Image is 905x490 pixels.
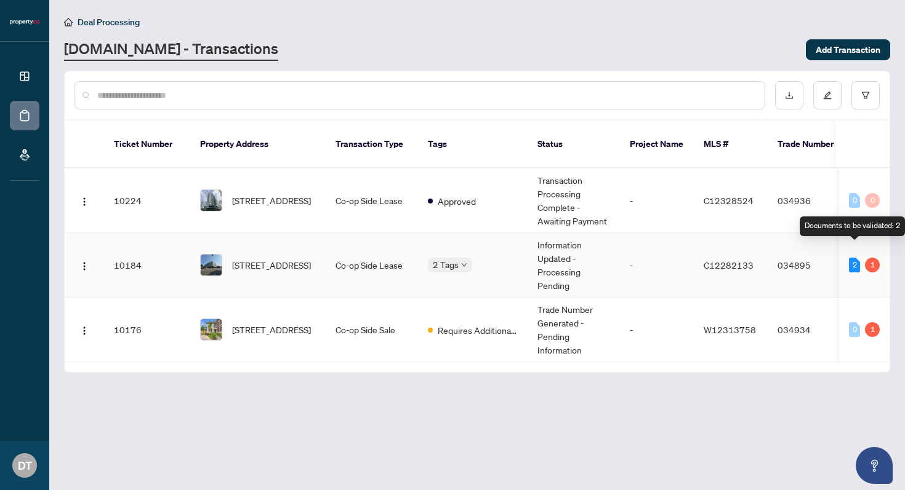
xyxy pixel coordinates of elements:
[620,121,694,168] th: Project Name
[849,322,860,337] div: 0
[104,168,190,233] td: 10224
[433,258,459,272] span: 2 Tags
[861,91,870,100] span: filter
[78,17,140,28] span: Deal Processing
[768,121,854,168] th: Trade Number
[79,197,89,207] img: Logo
[232,194,311,207] span: [STREET_ADDRESS]
[528,121,620,168] th: Status
[620,168,694,233] td: -
[704,195,754,206] span: C12328524
[232,258,311,272] span: [STREET_ADDRESS]
[704,259,754,271] span: C12282133
[326,121,418,168] th: Transaction Type
[438,323,518,337] span: Requires Additional Docs
[768,233,854,298] td: 034895
[104,233,190,298] td: 10184
[18,457,32,474] span: DT
[856,447,893,484] button: Open asap
[775,81,803,109] button: download
[201,319,222,340] img: thumbnail-img
[768,168,854,233] td: 034936
[528,298,620,362] td: Trade Number Generated - Pending Information
[768,298,854,362] td: 034934
[849,193,860,208] div: 0
[326,168,418,233] td: Co-op Side Lease
[816,40,880,60] span: Add Transaction
[851,81,880,109] button: filter
[528,233,620,298] td: Information Updated - Processing Pending
[800,216,905,236] div: Documents to be validated: 2
[190,121,326,168] th: Property Address
[620,233,694,298] td: -
[74,320,94,339] button: Logo
[79,261,89,271] img: Logo
[813,81,842,109] button: edit
[461,262,467,268] span: down
[326,233,418,298] td: Co-op Side Lease
[10,18,39,26] img: logo
[79,326,89,336] img: Logo
[694,121,768,168] th: MLS #
[785,91,794,100] span: download
[326,298,418,362] td: Co-op Side Sale
[865,322,880,337] div: 1
[104,121,190,168] th: Ticket Number
[865,258,880,272] div: 1
[64,39,278,61] a: [DOMAIN_NAME] - Transactions
[620,298,694,362] td: -
[201,190,222,211] img: thumbnail-img
[74,191,94,210] button: Logo
[806,39,890,60] button: Add Transaction
[232,323,311,336] span: [STREET_ADDRESS]
[418,121,528,168] th: Tags
[64,18,73,26] span: home
[528,168,620,233] td: Transaction Processing Complete - Awaiting Payment
[438,194,476,208] span: Approved
[849,258,860,272] div: 2
[201,255,222,275] img: thumbnail-img
[823,91,832,100] span: edit
[74,255,94,275] button: Logo
[104,298,190,362] td: 10176
[704,324,756,335] span: W12313758
[865,193,880,208] div: 0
